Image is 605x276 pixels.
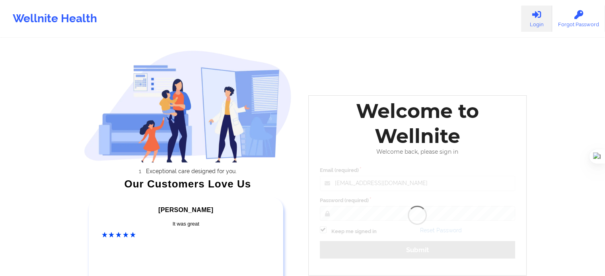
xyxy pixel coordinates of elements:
img: wellnite-auth-hero_200.c722682e.png [84,50,292,162]
a: Login [521,6,552,32]
div: Our Customers Love Us [84,180,292,188]
a: Forgot Password [552,6,605,32]
div: It was great [102,220,270,228]
div: Welcome to Wellnite [314,98,521,149]
div: Welcome back, please sign in [314,149,521,155]
span: [PERSON_NAME] [158,207,213,213]
li: Exceptional care designed for you. [91,168,292,174]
